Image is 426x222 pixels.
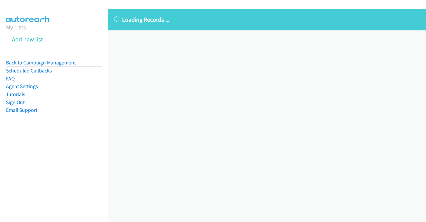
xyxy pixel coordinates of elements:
a: Agent Settings [6,83,38,89]
a: Email Support [6,107,37,113]
a: Add new list [12,35,43,43]
p: Loading Records ... [114,15,420,24]
a: FAQ [6,75,15,82]
a: Sign Out [6,99,25,105]
a: My Lists [6,23,26,31]
a: Back to Campaign Management [6,59,76,66]
a: Tutorials [6,91,25,97]
a: Scheduled Callbacks [6,67,52,74]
